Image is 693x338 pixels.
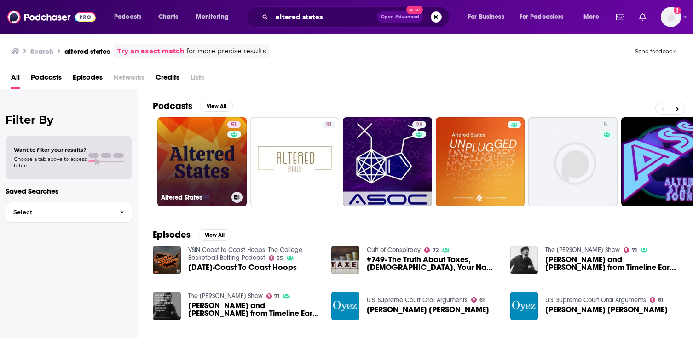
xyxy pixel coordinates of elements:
[190,10,241,24] button: open menu
[188,292,263,300] a: The Pete Quiñones Show
[153,229,191,241] h2: Episodes
[277,256,283,260] span: 55
[514,10,577,24] button: open menu
[153,229,231,241] a: EpisodesView All
[331,292,359,320] a: Moore v. Harper
[600,121,611,128] a: 5
[377,11,423,23] button: Open AdvancedNew
[6,202,132,223] button: Select
[520,11,564,23] span: For Podcasters
[274,294,279,298] span: 71
[528,117,618,206] a: 5
[674,7,681,14] svg: Add a profile image
[11,70,20,89] a: All
[367,296,468,304] a: U.S. Supreme Court Oral Arguments
[624,247,637,253] a: 71
[200,101,233,112] button: View All
[322,121,335,128] a: 31
[6,113,132,126] h2: Filter By
[186,46,266,57] span: for more precise results
[510,292,538,320] img: Moore v. Harper
[462,10,516,24] button: open menu
[250,117,340,206] a: 31
[545,306,668,314] span: [PERSON_NAME] [PERSON_NAME]
[269,255,283,261] a: 55
[153,100,192,112] h2: Podcasts
[661,7,681,27] button: Show profile menu
[577,10,611,24] button: open menu
[188,264,297,271] span: [DATE]-Coast To Coast Hoops
[64,47,110,56] h3: altered states
[152,10,184,24] a: Charts
[188,264,297,271] a: 1/6/24-Coast To Coast Hoops
[161,194,228,201] h3: Altered States
[158,11,178,23] span: Charts
[433,248,439,252] span: 72
[227,121,241,128] a: 51
[31,70,62,89] a: Podcasts
[255,6,458,28] div: Search podcasts, credits, & more...
[196,11,229,23] span: Monitoring
[661,7,681,27] img: User Profile
[6,209,112,215] span: Select
[612,9,628,25] a: Show notifications dropdown
[188,246,302,262] a: VSiN Coast to Coast Hoops: The College Basketball Betting Podcast
[545,246,620,254] a: The Pete Quiñones Show
[343,117,432,206] a: 28
[658,298,663,302] span: 61
[367,246,421,254] a: Cult of Conspiracy
[545,296,646,304] a: U.S. Supreme Court Oral Arguments
[416,120,422,130] span: 28
[6,187,132,195] p: Saved Searches
[545,256,678,271] a: Pete and Aaron from Timeline Earth Read Vladimir Lenin's 'State and Revolution' - Complete
[153,292,181,320] img: Pete and Aaron from Timeline Earth Read Vladimir Lenin's 'State and Revolution' - Complete
[188,302,321,317] a: Pete and Aaron from Timeline Earth Read Vladimir Lenin's 'State and Revolution' - Complete
[367,306,489,314] span: [PERSON_NAME] [PERSON_NAME]
[412,121,426,128] a: 28
[331,246,359,274] img: #749- The Truth About Taxes, US Citizenship, Your Name & Occult Law W/ Brandon Joe Williams A.K.A...
[424,247,439,253] a: 72
[381,15,419,19] span: Open Advanced
[73,70,103,89] a: Episodes
[661,7,681,27] span: Logged in as gussent
[117,46,185,57] a: Try an exact match
[157,117,247,206] a: 51Altered States
[510,246,538,274] img: Pete and Aaron from Timeline Earth Read Vladimir Lenin's 'State and Revolution' - Complete
[153,246,181,274] img: 1/6/24-Coast To Coast Hoops
[632,248,637,252] span: 71
[156,70,179,89] span: Credits
[198,229,231,241] button: View All
[30,47,53,56] h3: Search
[153,100,233,112] a: PodcastsView All
[367,306,489,314] a: Moore v. Harper
[326,120,332,130] span: 31
[191,70,204,89] span: Lists
[406,6,423,14] span: New
[583,11,599,23] span: More
[367,256,499,271] a: #749- The Truth About Taxes, US Citizenship, Your Name & Occult Law W/ Brandon Joe Williams A.K.A...
[545,306,668,314] a: Moore v. Harper
[266,293,280,299] a: 71
[650,297,663,303] a: 61
[7,8,96,26] img: Podchaser - Follow, Share and Rate Podcasts
[231,120,237,130] span: 51
[545,256,678,271] span: [PERSON_NAME] and [PERSON_NAME] from Timeline Earth Read [PERSON_NAME] 'State and Revolution' - C...
[604,120,607,130] span: 5
[272,10,377,24] input: Search podcasts, credits, & more...
[108,10,153,24] button: open menu
[479,298,485,302] span: 61
[367,256,499,271] span: #749- The Truth About Taxes, [DEMOGRAPHIC_DATA], Your Name & Occult Law W/ [PERSON_NAME] [PERSON_...
[635,9,650,25] a: Show notifications dropdown
[114,70,144,89] span: Networks
[114,11,141,23] span: Podcasts
[14,147,87,153] span: Want to filter your results?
